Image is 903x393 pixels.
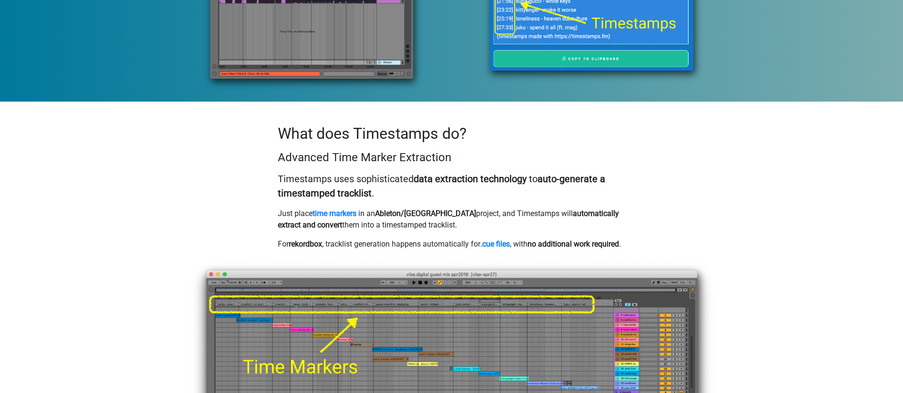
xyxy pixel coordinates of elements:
a: time markers [313,209,356,218]
p: For , tracklist generation happens automatically for , with . [278,238,626,250]
strong: data extraction technology [414,173,527,185]
p: Just place in an project, and Timestamps will them into a timestamped tracklist. [278,208,626,231]
h2: What does Timestamps do? [278,124,626,143]
a: .cue files [480,239,510,248]
p: Timestamps uses sophisticated to . [278,172,626,200]
strong: no additional work required [528,239,619,248]
h4: Advanced Time Marker Extraction [278,151,626,165]
strong: rekordbox [289,239,322,248]
strong: Ableton/[GEOGRAPHIC_DATA] [375,209,476,218]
